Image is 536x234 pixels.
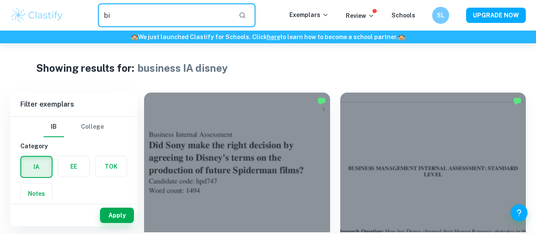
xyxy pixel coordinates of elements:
a: Schools [392,12,415,19]
input: Search for any exemplars... [98,3,232,27]
h6: Category [20,141,127,151]
a: here [267,34,280,40]
h6: SL [436,11,446,20]
div: Filter type choice [44,117,104,137]
button: College [81,117,104,137]
img: Clastify logo [10,7,64,24]
button: UPGRADE NOW [466,8,526,23]
button: Apply [100,208,134,223]
button: Help and Feedback [511,204,528,221]
span: 🏫 [398,34,405,40]
button: Notes [21,183,52,204]
button: EE [58,156,89,177]
button: IA [21,157,52,177]
p: Exemplars [289,10,329,20]
h1: business IA disney [138,60,228,76]
button: IB [44,117,64,137]
img: Marked [513,97,522,105]
h1: Showing results for: [36,60,134,76]
h6: Filter exemplars [10,93,137,116]
button: SL [432,7,449,24]
p: Review [346,11,375,20]
button: TOK [95,156,127,177]
img: Marked [317,97,326,105]
h6: We just launched Clastify for Schools. Click to learn how to become a school partner. [2,32,534,42]
span: 🏫 [131,34,138,40]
